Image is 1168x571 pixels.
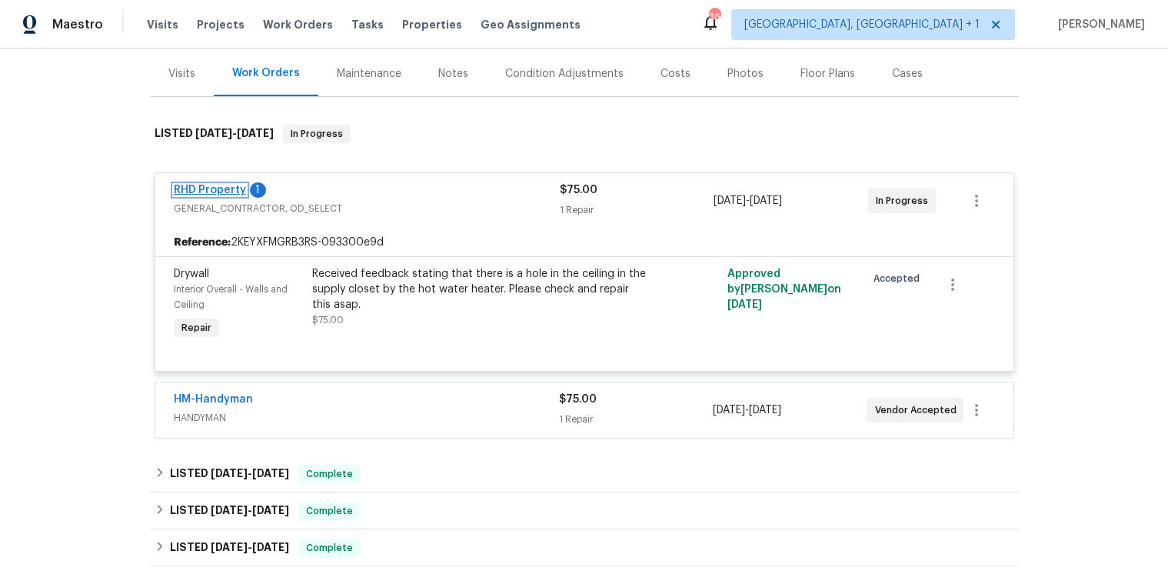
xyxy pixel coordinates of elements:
span: - [713,402,781,418]
span: [DATE] [749,405,781,416]
span: Complete [300,503,359,519]
span: Repair [175,320,218,336]
span: Tasks [351,19,384,30]
h6: LISTED [170,502,289,520]
div: 1 Repair [559,412,713,427]
div: Received feedback stating that there is a hole in the ceiling in the supply closet by the hot wat... [312,266,649,312]
div: Costs [661,66,690,82]
div: 2KEYXFMGRB3RS-093300e9d [155,229,1013,256]
div: Floor Plans [800,66,855,82]
span: GENERAL_CONTRACTOR, OD_SELECT [174,201,560,216]
span: - [211,542,289,553]
span: [DATE] [252,468,289,479]
span: - [714,193,782,209]
a: RHD Property [174,185,246,195]
span: Work Orders [263,17,333,32]
span: Projects [197,17,245,32]
b: Reference: [174,235,231,250]
div: 36 [709,9,720,25]
h6: LISTED [155,125,274,143]
div: Notes [438,66,468,82]
a: HM-Handyman [174,394,253,405]
span: Approved by [PERSON_NAME] on [727,269,840,310]
span: Accepted [873,271,925,286]
span: Interior Overall - Walls and Ceiling [174,285,288,309]
div: LISTED [DATE]-[DATE]In Progress [150,109,1019,159]
span: [DATE] [713,405,745,416]
div: Photos [727,66,764,82]
span: - [211,468,289,479]
div: Maintenance [337,66,401,82]
span: [DATE] [252,542,289,553]
div: 1 [250,182,266,198]
span: $75.00 [312,316,344,325]
span: [GEOGRAPHIC_DATA], [GEOGRAPHIC_DATA] + 1 [744,17,980,32]
span: $75.00 [560,185,597,195]
h6: LISTED [170,539,289,557]
span: Complete [300,466,359,482]
h6: LISTED [170,465,289,483]
span: [DATE] [211,505,248,516]
div: LISTED [DATE]-[DATE]Complete [150,493,1019,529]
span: [DATE] [237,128,274,139]
div: LISTED [DATE]-[DATE]Complete [150,456,1019,493]
div: Cases [892,66,923,82]
div: Condition Adjustments [505,66,624,82]
span: [DATE] [727,299,761,310]
span: Vendor Accepted [874,402,962,418]
span: In Progress [876,193,934,209]
span: [DATE] [211,542,248,553]
span: $75.00 [559,394,597,405]
span: Maestro [52,17,103,32]
span: In Progress [285,126,349,142]
span: [PERSON_NAME] [1052,17,1145,32]
span: Complete [300,540,359,556]
span: Properties [402,17,462,32]
span: [DATE] [750,195,782,206]
span: HANDYMAN [174,410,559,426]
span: [DATE] [211,468,248,479]
span: Geo Assignments [481,17,581,32]
span: - [195,128,274,139]
div: Visits [168,66,195,82]
div: 1 Repair [560,202,714,218]
span: - [211,505,289,516]
div: LISTED [DATE]-[DATE]Complete [150,529,1019,566]
span: Drywall [174,269,209,279]
span: Visits [147,17,178,32]
span: [DATE] [252,505,289,516]
span: [DATE] [714,195,746,206]
span: [DATE] [195,128,232,139]
div: Work Orders [232,65,300,81]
